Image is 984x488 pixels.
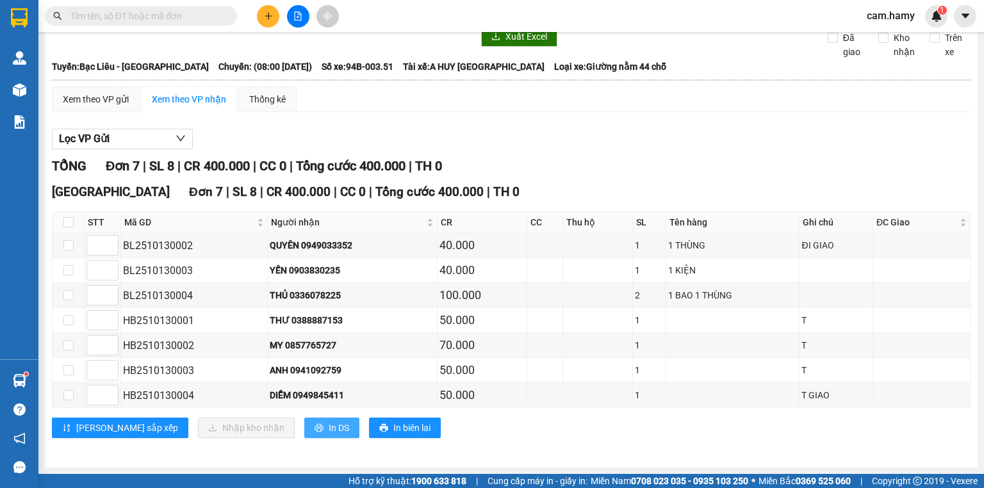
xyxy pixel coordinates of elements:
img: warehouse-icon [13,374,26,387]
span: | [177,158,181,174]
img: warehouse-icon [13,83,26,97]
span: file-add [293,12,302,20]
th: SL [633,212,666,233]
div: 50.000 [439,311,525,329]
span: search [53,12,62,20]
div: 1 [635,238,664,252]
div: BL2510130003 [123,263,265,279]
b: Tuyến: Bạc Liêu - [GEOGRAPHIC_DATA] [52,61,209,72]
li: 0946 508 595 [6,44,244,60]
span: | [226,184,229,199]
span: | [143,158,146,174]
span: message [13,461,26,473]
div: HB2510130001 [123,313,265,329]
img: solution-icon [13,115,26,129]
td: HB2510130004 [121,383,268,408]
div: T [801,313,871,327]
span: [GEOGRAPHIC_DATA] [52,184,170,199]
span: Đã giao [838,31,869,59]
span: ĐC Giao [876,215,957,229]
td: HB2510130003 [121,358,268,383]
div: THỦ 0336078225 [270,288,434,302]
td: BL2510130004 [121,283,268,308]
span: | [476,474,478,488]
span: | [487,184,490,199]
span: CC 0 [259,158,286,174]
span: Lọc VP Gửi [59,131,110,147]
span: Tài xế: A HUY [GEOGRAPHIC_DATA] [403,60,545,74]
div: HB2510130003 [123,362,265,378]
strong: 0708 023 035 - 0935 103 250 [631,476,748,486]
span: down [176,133,186,143]
button: downloadXuất Excel [481,26,557,47]
div: 40.000 [439,236,525,254]
div: 1 [635,313,664,327]
div: MY 0857765727 [270,338,434,352]
div: 1 [635,263,664,277]
div: T [801,363,871,377]
span: TH 0 [415,158,442,174]
button: caret-down [954,5,976,28]
div: 70.000 [439,336,525,354]
button: aim [316,5,339,28]
span: SL 8 [149,158,174,174]
input: Tìm tên, số ĐT hoặc mã đơn [70,9,222,23]
span: Đơn 7 [106,158,140,174]
span: notification [13,432,26,444]
button: downloadNhập kho nhận [198,418,295,438]
div: 1 [635,363,664,377]
th: Tên hàng [666,212,799,233]
b: GỬI : [GEOGRAPHIC_DATA] [6,80,222,101]
sup: 1 [938,6,947,15]
div: THƯ 0388887153 [270,313,434,327]
div: 100.000 [439,286,525,304]
span: phone [74,47,84,57]
div: ĐI GIAO [801,238,871,252]
span: In biên lai [393,421,430,435]
li: 995 [PERSON_NAME] [6,28,244,44]
div: 1 [635,388,664,402]
span: Tổng cước 400.000 [296,158,406,174]
div: 40.000 [439,261,525,279]
button: sort-ascending[PERSON_NAME] sắp xếp [52,418,188,438]
span: Tổng cước 400.000 [375,184,484,199]
th: STT [85,212,121,233]
span: [PERSON_NAME] sắp xếp [76,421,178,435]
span: Hỗ trợ kỹ thuật: [348,474,466,488]
th: CR [438,212,527,233]
div: T [801,338,871,352]
div: T GIAO [801,388,871,402]
span: SL 8 [233,184,257,199]
div: HB2510130004 [123,387,265,403]
div: HB2510130002 [123,338,265,354]
b: Nhà Xe Hà My [74,8,170,24]
span: sort-ascending [62,423,71,434]
div: BL2510130004 [123,288,265,304]
span: Đơn 7 [189,184,223,199]
img: icon-new-feature [931,10,942,22]
span: environment [74,31,84,41]
div: BL2510130002 [123,238,265,254]
span: | [260,184,263,199]
div: 50.000 [439,361,525,379]
div: 1 THÙNG [668,238,797,252]
td: BL2510130002 [121,233,268,258]
th: CC [527,212,563,233]
div: Xem theo VP gửi [63,92,129,106]
sup: 1 [24,372,28,376]
span: Xuất Excel [505,29,547,44]
button: file-add [287,5,309,28]
span: Miền Bắc [758,474,851,488]
div: DIỄM 0949845411 [270,388,434,402]
span: CC 0 [340,184,366,199]
span: aim [323,12,332,20]
span: | [253,158,256,174]
td: BL2510130003 [121,258,268,283]
div: 50.000 [439,386,525,404]
span: copyright [913,476,922,485]
span: printer [315,423,324,434]
td: HB2510130001 [121,308,268,333]
span: Trên xe [940,31,971,59]
th: Ghi chú [799,212,873,233]
img: logo-vxr [11,8,28,28]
